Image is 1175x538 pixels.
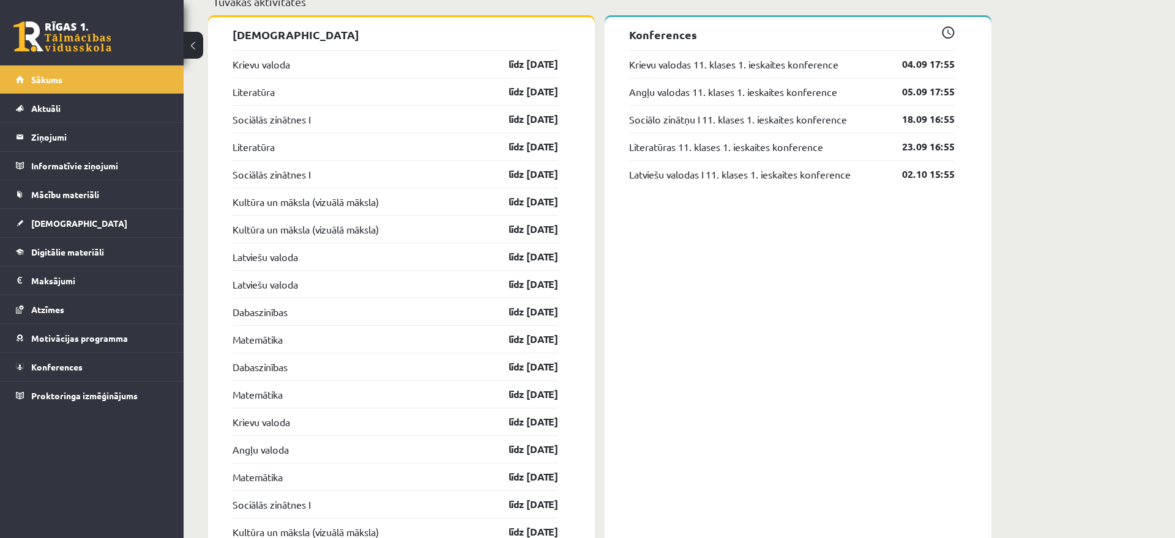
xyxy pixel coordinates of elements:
[16,238,168,266] a: Digitālie materiāli
[487,249,558,264] a: līdz [DATE]
[487,387,558,402] a: līdz [DATE]
[31,189,99,200] span: Mācību materiāli
[16,152,168,180] a: Informatīvie ziņojumi
[233,167,310,182] a: Sociālās zinātnes I
[31,390,138,401] span: Proktoringa izmēģinājums
[233,497,310,512] a: Sociālās zinātnes I
[16,180,168,208] a: Mācību materiāli
[233,277,298,292] a: Latviešu valoda
[16,209,168,237] a: [DEMOGRAPHIC_DATA]
[233,26,558,43] p: [DEMOGRAPHIC_DATA]
[487,222,558,237] a: līdz [DATE]
[884,167,955,182] a: 02.10 15:55
[629,139,823,154] a: Literatūras 11. klases 1. ieskaites konference
[31,333,128,344] span: Motivācijas programma
[233,442,289,457] a: Angļu valoda
[884,57,955,72] a: 04.09 17:55
[487,442,558,457] a: līdz [DATE]
[233,112,310,127] a: Sociālās zinātnes I
[16,295,168,323] a: Atzīmes
[16,65,168,94] a: Sākums
[233,387,283,402] a: Matemātika
[31,267,168,295] legend: Maksājumi
[487,304,558,319] a: līdz [DATE]
[16,267,168,295] a: Maksājumi
[233,415,290,429] a: Krievu valoda
[233,359,288,374] a: Dabaszinības
[31,361,83,372] span: Konferences
[487,167,558,182] a: līdz [DATE]
[487,332,558,347] a: līdz [DATE]
[233,84,275,99] a: Literatūra
[31,152,168,180] legend: Informatīvie ziņojumi
[884,84,955,99] a: 05.09 17:55
[487,139,558,154] a: līdz [DATE]
[629,57,838,72] a: Krievu valodas 11. klases 1. ieskaites konference
[233,249,298,264] a: Latviešu valoda
[629,167,851,182] a: Latviešu valodas I 11. klases 1. ieskaites konference
[16,324,168,352] a: Motivācijas programma
[487,277,558,292] a: līdz [DATE]
[487,84,558,99] a: līdz [DATE]
[487,497,558,512] a: līdz [DATE]
[487,470,558,484] a: līdz [DATE]
[629,84,837,99] a: Angļu valodas 11. klases 1. ieskaites konference
[487,112,558,127] a: līdz [DATE]
[233,304,288,319] a: Dabaszinības
[13,21,111,52] a: Rīgas 1. Tālmācības vidusskola
[31,74,62,85] span: Sākums
[16,94,168,122] a: Aktuāli
[884,139,955,154] a: 23.09 16:55
[31,246,104,257] span: Digitālie materiāli
[31,218,127,229] span: [DEMOGRAPHIC_DATA]
[233,57,290,72] a: Krievu valoda
[884,112,955,127] a: 18.09 16:55
[487,194,558,209] a: līdz [DATE]
[233,139,275,154] a: Literatūra
[629,112,847,127] a: Sociālo zinātņu I 11. klases 1. ieskaites konference
[487,359,558,374] a: līdz [DATE]
[487,57,558,72] a: līdz [DATE]
[629,26,955,43] p: Konferences
[31,123,168,151] legend: Ziņojumi
[31,103,61,114] span: Aktuāli
[16,381,168,410] a: Proktoringa izmēģinājums
[233,222,379,237] a: Kultūra un māksla (vizuālā māksla)
[233,470,283,484] a: Matemātika
[233,332,283,347] a: Matemātika
[233,194,379,209] a: Kultūra un māksla (vizuālā māksla)
[31,304,64,315] span: Atzīmes
[487,415,558,429] a: līdz [DATE]
[16,123,168,151] a: Ziņojumi
[16,353,168,381] a: Konferences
